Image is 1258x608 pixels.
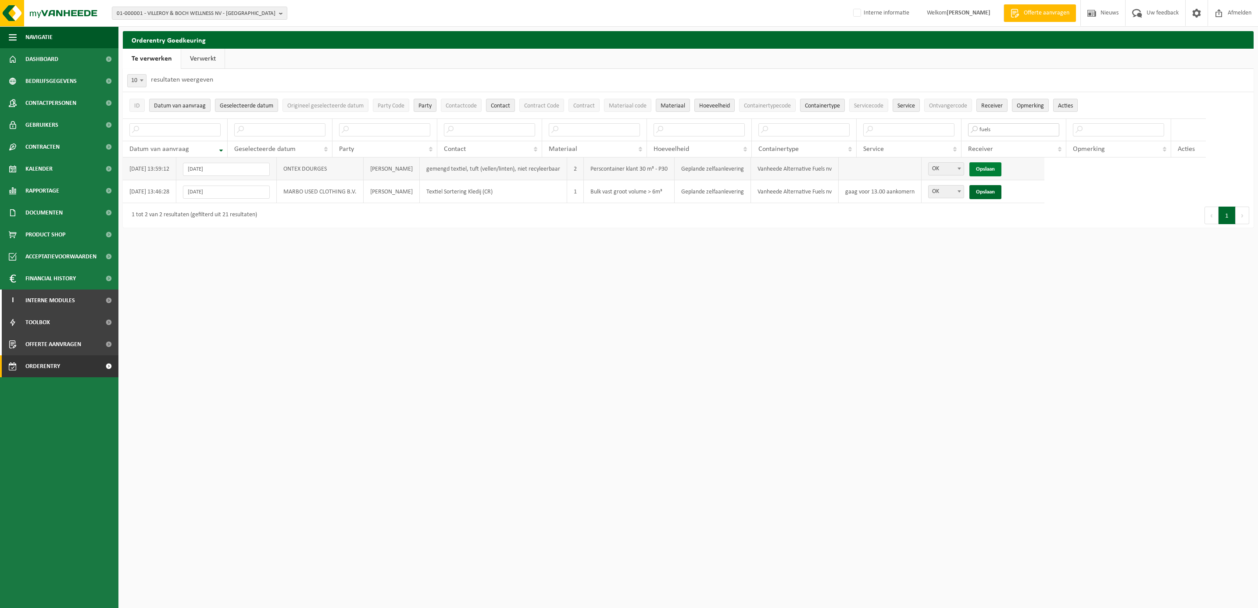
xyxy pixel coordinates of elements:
[567,157,584,180] td: 2
[567,180,584,203] td: 1
[277,180,364,203] td: MARBO USED CLOTHING B.V.
[661,103,685,109] span: Materiaal
[123,31,1254,48] h2: Orderentry Goedkeuring
[968,146,993,153] span: Receiver
[418,103,432,109] span: Party
[1236,207,1249,224] button: Next
[364,157,420,180] td: [PERSON_NAME]
[675,180,751,203] td: Geplande zelfaanlevering
[151,76,213,83] label: resultaten weergeven
[181,49,225,69] a: Verwerkt
[123,49,181,69] a: Te verwerken
[849,99,888,112] button: ServicecodeServicecode: Activate to sort
[1012,99,1049,112] button: OpmerkingOpmerking: Activate to sort
[839,180,922,203] td: gaag voor 13.00 aankomern
[25,70,77,92] span: Bedrijfsgegevens
[929,186,964,198] span: OK
[981,103,1003,109] span: Receiver
[220,103,273,109] span: Geselecteerde datum
[123,180,176,203] td: [DATE] 13:46:28
[675,157,751,180] td: Geplande zelfaanlevering
[215,99,278,112] button: Geselecteerde datumGeselecteerde datum: Activate to sort
[134,103,140,109] span: ID
[25,180,59,202] span: Rapportage
[112,7,287,20] button: 01-000001 - VILLEROY & BOCH WELLNESS NV - [GEOGRAPHIC_DATA]
[25,48,58,70] span: Dashboard
[604,99,651,112] button: Materiaal codeMateriaal code: Activate to sort
[420,180,567,203] td: Textiel Sortering Kledij (CR)
[129,99,145,112] button: IDID: Activate to sort
[486,99,515,112] button: ContactContact: Activate to sort
[609,103,647,109] span: Materiaal code
[751,180,839,203] td: Vanheede Alternative Fuels nv
[656,99,690,112] button: MateriaalMateriaal: Activate to sort
[1178,146,1195,153] span: Acties
[234,146,296,153] span: Geselecteerde datum
[378,103,404,109] span: Party Code
[25,202,63,224] span: Documenten
[758,146,799,153] span: Containertype
[25,92,76,114] span: Contactpersonen
[519,99,564,112] button: Contract CodeContract Code: Activate to sort
[924,99,972,112] button: OntvangercodeOntvangercode: Activate to sort
[441,99,482,112] button: ContactcodeContactcode: Activate to sort
[863,146,884,153] span: Service
[25,158,53,180] span: Kalender
[414,99,436,112] button: PartyParty: Activate to sort
[1053,99,1078,112] button: Acties
[800,99,845,112] button: ContainertypeContainertype: Activate to sort
[25,355,99,377] span: Orderentry Goedkeuring
[25,114,58,136] span: Gebruikers
[1058,103,1073,109] span: Acties
[129,146,189,153] span: Datum van aanvraag
[573,103,595,109] span: Contract
[584,157,675,180] td: Perscontainer klant 30 m³ - P30
[1004,4,1076,22] a: Offerte aanvragen
[694,99,735,112] button: HoeveelheidHoeveelheid: Activate to sort
[9,290,17,311] span: I
[568,99,600,112] button: ContractContract: Activate to sort
[1073,146,1105,153] span: Opmerking
[282,99,368,112] button: Origineel geselecteerde datumOrigineel geselecteerde datum: Activate to sort
[117,7,275,20] span: 01-000001 - VILLEROY & BOCH WELLNESS NV - [GEOGRAPHIC_DATA]
[739,99,796,112] button: ContainertypecodeContainertypecode: Activate to sort
[123,157,176,180] td: [DATE] 13:59:12
[897,103,915,109] span: Service
[751,157,839,180] td: Vanheede Alternative Fuels nv
[1022,9,1072,18] span: Offerte aanvragen
[149,99,211,112] button: Datum van aanvraagDatum van aanvraag: Activate to remove sorting
[549,146,577,153] span: Materiaal
[25,333,81,355] span: Offerte aanvragen
[947,10,990,16] strong: [PERSON_NAME]
[25,136,60,158] span: Contracten
[446,103,477,109] span: Contactcode
[444,146,466,153] span: Contact
[287,103,364,109] span: Origineel geselecteerde datum
[373,99,409,112] button: Party CodeParty Code: Activate to sort
[364,180,420,203] td: [PERSON_NAME]
[1219,207,1236,224] button: 1
[893,99,920,112] button: ServiceService: Activate to sort
[851,7,909,20] label: Interne informatie
[1017,103,1044,109] span: Opmerking
[976,99,1008,112] button: ReceiverReceiver: Activate to sort
[154,103,206,109] span: Datum van aanvraag
[25,224,65,246] span: Product Shop
[25,311,50,333] span: Toolbox
[928,185,964,198] span: OK
[277,157,364,180] td: ONTEX DOURGES
[805,103,840,109] span: Containertype
[929,103,967,109] span: Ontvangercode
[699,103,730,109] span: Hoeveelheid
[584,180,675,203] td: Bulk vast groot volume > 6m³
[128,75,146,87] span: 10
[420,157,567,180] td: gemengd textiel, tuft (vellen/linten), niet recyleerbaar
[654,146,689,153] span: Hoeveelheid
[929,163,964,175] span: OK
[928,162,964,175] span: OK
[339,146,354,153] span: Party
[127,74,147,87] span: 10
[25,290,75,311] span: Interne modules
[744,103,791,109] span: Containertypecode
[854,103,883,109] span: Servicecode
